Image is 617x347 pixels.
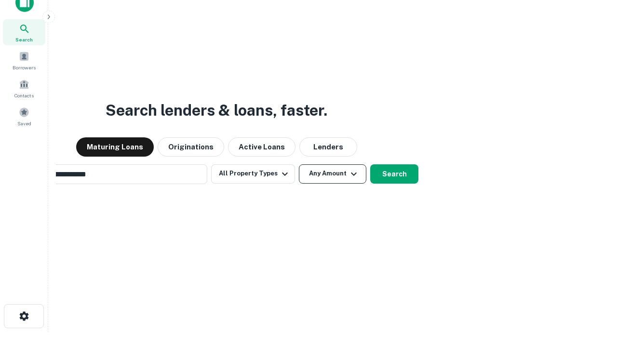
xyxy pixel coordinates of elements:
span: Saved [17,120,31,127]
h3: Search lenders & loans, faster. [106,99,327,122]
button: All Property Types [211,164,295,184]
span: Search [15,36,33,43]
iframe: Chat Widget [569,270,617,316]
a: Borrowers [3,47,45,73]
span: Borrowers [13,64,36,71]
a: Search [3,19,45,45]
button: Active Loans [228,137,295,157]
button: Maturing Loans [76,137,154,157]
button: Search [370,164,418,184]
span: Contacts [14,92,34,99]
button: Any Amount [299,164,366,184]
a: Saved [3,103,45,129]
button: Originations [158,137,224,157]
a: Contacts [3,75,45,101]
button: Lenders [299,137,357,157]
